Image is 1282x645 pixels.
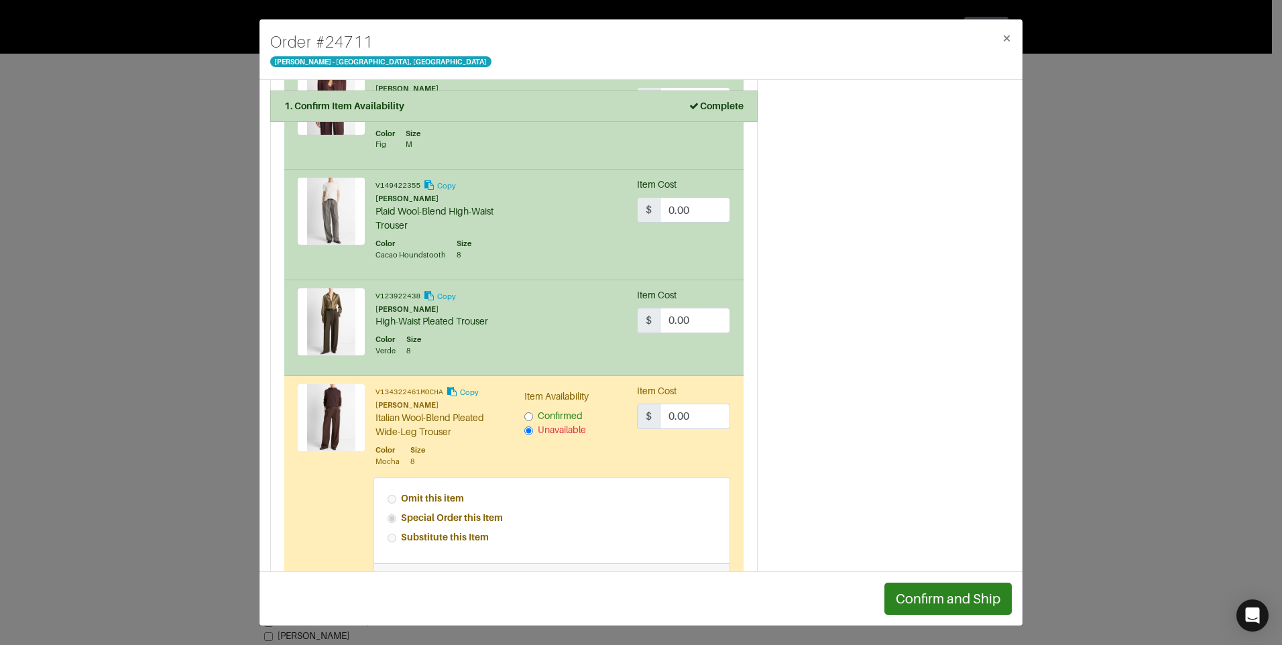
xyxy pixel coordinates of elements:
img: Product [298,384,365,451]
strong: Omit this item [401,493,464,504]
span: $ [637,404,660,429]
div: Fig [375,139,395,150]
strong: Complete [688,101,744,111]
h4: Order # 24711 [270,30,491,54]
small: V134322461MOCHA [375,388,443,396]
div: [PERSON_NAME] [375,193,504,204]
div: [PERSON_NAME] [375,304,504,315]
input: Special Order this Item [388,514,396,523]
div: Color [375,128,395,139]
div: [PERSON_NAME] [375,83,504,95]
div: Size [406,334,421,345]
button: Copy [422,178,457,193]
strong: Special Order this Item [401,512,503,523]
div: [PERSON_NAME] [375,400,504,411]
label: Item Cost [637,288,677,302]
div: 8 [406,345,421,357]
div: Verde [375,345,396,357]
small: V123922438 [375,292,420,300]
div: Mocha [375,456,400,467]
button: Copy [445,384,479,400]
img: Product [298,178,365,245]
div: 8 [410,456,425,467]
small: Copy [460,388,479,396]
span: $ [637,197,660,223]
button: Copy [422,288,457,304]
div: Open Intercom Messenger [1236,599,1269,632]
input: Unavailable [524,426,533,435]
input: Confirmed [524,412,533,421]
div: Size [406,128,420,139]
small: Copy [451,72,469,80]
div: Color [375,238,446,249]
small: Copy [437,292,456,300]
span: [PERSON_NAME] - [GEOGRAPHIC_DATA], [GEOGRAPHIC_DATA] [270,56,491,67]
input: Substitute this Item [388,534,396,542]
span: Unavailable [538,424,586,435]
div: Italian Wool-Blend Pleated Wide-Leg Trouser [375,411,504,439]
label: Item Cost [637,178,677,192]
span: $ [637,87,660,113]
strong: 1. Confirm Item Availability [284,101,404,111]
img: Product [298,288,365,355]
div: M [406,139,420,150]
small: Copy [437,182,456,190]
div: Color [375,334,396,345]
button: Confirm and Ship [884,583,1012,615]
span: $ [637,308,660,333]
div: Cacao Houndstooth [375,249,446,261]
div: Plaid Wool-Blend High-Waist Trouser [375,204,504,233]
small: V046279605FIG [375,72,434,80]
span: Confirmed [538,410,583,421]
div: Size [457,238,471,249]
input: Omit this item [388,495,396,504]
div: Color [375,445,400,456]
div: 8 [457,249,471,261]
span: × [1002,29,1012,47]
strong: Substitute this Item [401,532,489,542]
button: Close [991,19,1023,57]
label: Item Availability [524,390,589,404]
div: High-Waist Pleated Trouser [375,314,504,329]
div: Size [410,445,425,456]
small: V149422355 [375,182,420,190]
label: Item Cost [637,384,677,398]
